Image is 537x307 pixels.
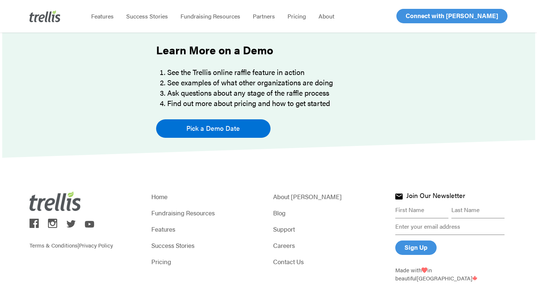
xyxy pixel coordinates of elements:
a: Terms & Conditions [30,241,78,249]
p: | [30,230,142,249]
img: Trellis [30,10,61,22]
a: Features [85,13,120,20]
img: trellis on instagram [48,219,57,228]
a: Pick a Demo Date [156,119,271,138]
img: trellis on twitter [66,220,76,228]
span: Success Stories [126,12,168,20]
a: Support [273,224,385,234]
span: Features [91,12,114,20]
a: Success Stories [151,240,264,250]
a: About [PERSON_NAME] [273,191,385,202]
h4: Join Our Newsletter [406,192,465,201]
a: Privacy Policy [79,241,113,249]
a: Fundraising Resources [174,13,247,20]
a: Connect with [PERSON_NAME] [396,9,507,23]
input: Enter your email address [395,218,505,235]
a: About [312,13,341,20]
img: Love From Trellis [421,267,427,273]
span: Partners [253,12,275,20]
strong: Learn More on a Demo [156,42,273,58]
input: Sign Up [395,241,437,255]
span: Fundraising Resources [180,12,240,20]
a: Pricing [151,256,264,267]
span: About [319,12,334,20]
input: Claim Your Guide [42,126,137,145]
img: Trellis Logo [30,191,81,211]
span: Pricing [288,12,306,20]
li: Find out more about pricing and how to get started [167,98,498,108]
a: Contact Us [273,256,385,267]
img: trellis on youtube [85,221,94,228]
img: trellis on facebook [30,219,39,228]
input: First Name [395,202,448,218]
img: Trellis - Canada [472,276,478,281]
li: See examples of what other organizations are doing [167,77,498,88]
a: Home [151,191,264,202]
a: Fundraising Resources [151,208,264,218]
p: Made with in beautiful [395,266,507,282]
a: Careers [273,240,385,250]
span: Last name [90,1,112,6]
a: Features [151,224,264,234]
a: Success Stories [120,13,174,20]
span: Connect with [PERSON_NAME] [406,11,498,20]
a: Partners [247,13,281,20]
span: Pick a Demo Date [186,123,240,133]
input: Last Name [451,202,505,218]
a: Pricing [281,13,312,20]
img: Join Trellis Newsletter [395,194,403,199]
span: [GEOGRAPHIC_DATA] [417,274,478,282]
a: Blog [273,208,385,218]
input: Your Last Name [90,9,176,24]
li: Ask questions about any stage of the raffle process [167,88,498,98]
li: See the Trellis online raffle feature in action [167,67,498,77]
